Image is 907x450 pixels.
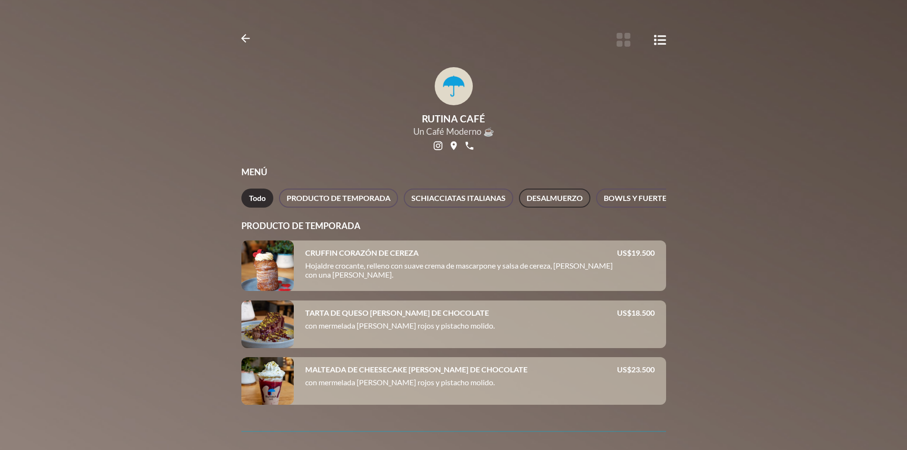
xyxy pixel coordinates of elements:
button: DESALMUERZO [519,189,590,208]
button: Botón de vista de lista [652,30,668,49]
font: SCHIACCIATAS ITALIANAS [411,193,506,202]
a: enlace social-GOOGLE_LOCATION [447,139,460,152]
font: RUTINA CAFÉ [422,113,485,124]
font: DESALMUERZO [527,193,583,202]
button: BOWLS Y FUERTES [596,189,678,208]
font: BOWLS Y FUERTES [604,193,671,202]
font: Todo [249,193,266,202]
button: Todo [241,189,273,208]
font: 19.500 [631,248,655,257]
button: PRODUCTO DE TEMPORADA [279,189,398,208]
font: 18.500 [631,308,655,317]
font: US$ [617,365,631,374]
font: PRODUCTO DE TEMPORADA [241,220,360,231]
a: enlace social-INSTAGRAM [431,139,445,152]
font: con mermelada [PERSON_NAME] rojos y pistacho molido. [305,378,495,387]
button: Volver al perfil [238,30,253,46]
font: US$ [617,248,631,257]
font: CRUFFIN CORAZÓN DE CEREZA [305,248,419,257]
font: MALTEADA DE CHEESECAKE [PERSON_NAME] DE CHOCOLATE [305,365,528,374]
button: Botón de vista de cuadrícula [614,30,633,49]
button: SCHIACCIATAS ITALIANAS [404,189,513,208]
font: Hojaldre crocante, relleno con suave crema de mascarpone y salsa de cereza, [PERSON_NAME] con una... [305,261,613,279]
font: PRODUCTO DE TEMPORADA [287,193,390,202]
font: con mermelada [PERSON_NAME] rojos y pistacho molido. [305,321,495,330]
a: enlace social-TELÉFONO [463,139,476,152]
font: Un Café Moderno ☕ [413,126,494,137]
font: TARTA DE QUESO [PERSON_NAME] DE CHOCOLATE [305,308,489,317]
font: 23.500 [631,365,655,374]
font: US$ [617,308,631,317]
font: MENÚ [241,167,267,177]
